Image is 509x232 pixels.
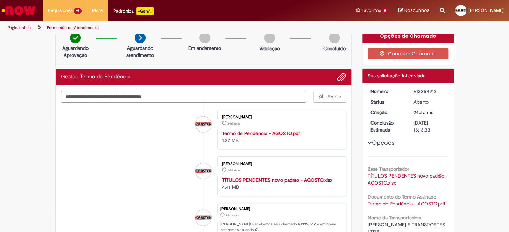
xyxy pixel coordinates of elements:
div: R13358912 [413,88,446,95]
span: [PERSON_NAME] [468,7,504,13]
div: [DATE] 16:13:33 [413,119,446,133]
a: Download de Termo de Pendência - AGOSTO.pdf [368,201,445,207]
ul: Trilhas de página [5,21,334,34]
span: Favoritos [361,7,381,14]
a: Página inicial [8,25,32,30]
h2: Gestão Termo de Pendência Histórico de tíquete [61,74,130,80]
span: Rascunhos [404,7,430,14]
div: Rennan Carsten [195,210,211,226]
p: Concluído [323,45,345,52]
img: arrow-next.png [135,32,146,43]
a: Rascunhos [398,7,430,14]
div: Aberto [413,98,446,105]
a: TÍTULOS PENDENTES novo padrão - AGOSTO.xlsx [222,177,332,183]
p: +GenAi [136,7,154,15]
div: 4.41 MB [222,177,339,190]
img: img-circle-grey.png [199,32,210,43]
img: ServiceNow [1,3,37,17]
div: [PERSON_NAME] [222,162,339,166]
button: Cancelar Chamado [368,48,448,59]
div: 1.37 MB [222,130,339,144]
p: Aguardando atendimento [123,45,157,59]
dt: Status [365,98,408,105]
b: Nome da Transportadora [368,215,421,221]
a: Termo de Pendência - AGOSTO.pdf [222,130,300,136]
dt: Número [365,88,408,95]
span: 24d atrás [226,213,239,217]
div: 06/08/2025 11:13:30 [413,109,446,116]
b: Documento do Termo Assinado [368,194,436,200]
div: Rennan Carsten [195,163,211,179]
div: [PERSON_NAME] [222,115,339,119]
p: Em andamento [188,45,221,52]
a: Download de TÍTULOS PENDENTES novo padrão - AGOSTO.xlsx [368,173,449,186]
span: Requisições [48,7,72,14]
span: 5 [382,8,388,14]
img: img-circle-grey.png [329,32,340,43]
time: 06/08/2025 11:12:26 [227,168,240,172]
img: img-circle-grey.png [264,32,275,43]
p: Validação [259,45,280,52]
button: Adicionar anexos [337,73,346,82]
div: Rennan Carsten [195,116,211,132]
div: Padroniza [113,7,154,15]
div: [PERSON_NAME] [220,207,342,211]
span: 97 [74,8,82,14]
b: Base Transportador [368,166,409,172]
span: Sua solicitação foi enviada [368,73,425,79]
textarea: Digite sua mensagem aqui... [61,91,306,103]
a: Formulário de Atendimento [47,25,99,30]
span: 24d atrás [227,121,240,126]
div: Opções do Chamado [362,29,454,43]
time: 06/08/2025 11:13:30 [413,109,433,115]
img: check-circle-green.png [70,32,81,43]
dt: Criação [365,109,408,116]
span: 24d atrás [413,109,433,115]
dt: Conclusão Estimada [365,119,408,133]
span: More [92,7,103,14]
time: 06/08/2025 11:13:30 [226,213,239,217]
p: Aguardando Aprovação [58,45,92,59]
span: 24d atrás [227,168,240,172]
